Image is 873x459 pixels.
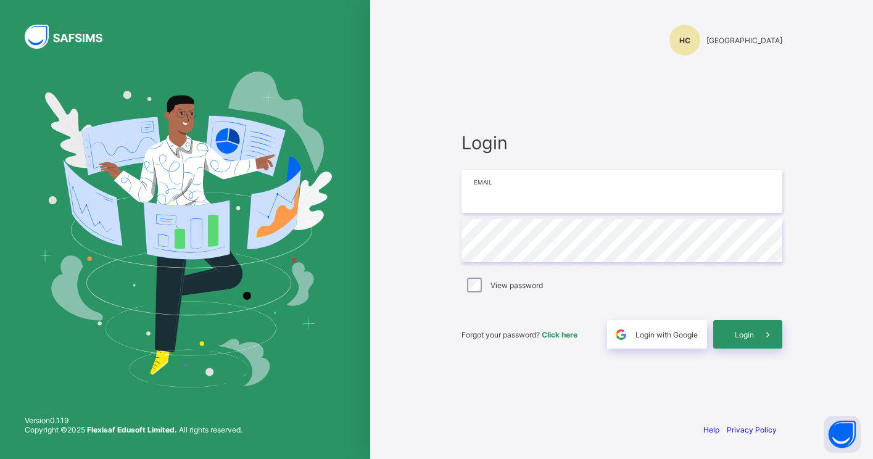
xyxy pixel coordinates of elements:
span: Copyright © 2025 All rights reserved. [25,425,242,434]
span: Login [461,132,782,154]
a: Click here [542,330,577,339]
span: Login with Google [635,330,698,339]
a: Privacy Policy [727,425,777,434]
a: Help [703,425,719,434]
span: Login [735,330,754,339]
span: [GEOGRAPHIC_DATA] [706,36,782,45]
label: View password [490,281,543,290]
img: google.396cfc9801f0270233282035f929180a.svg [614,328,628,342]
button: Open asap [824,416,861,453]
span: HC [679,36,690,45]
img: Hero Image [38,72,332,387]
span: Version 0.1.19 [25,416,242,425]
span: Forgot your password? [461,330,577,339]
img: SAFSIMS Logo [25,25,117,49]
strong: Flexisaf Edusoft Limited. [87,425,177,434]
